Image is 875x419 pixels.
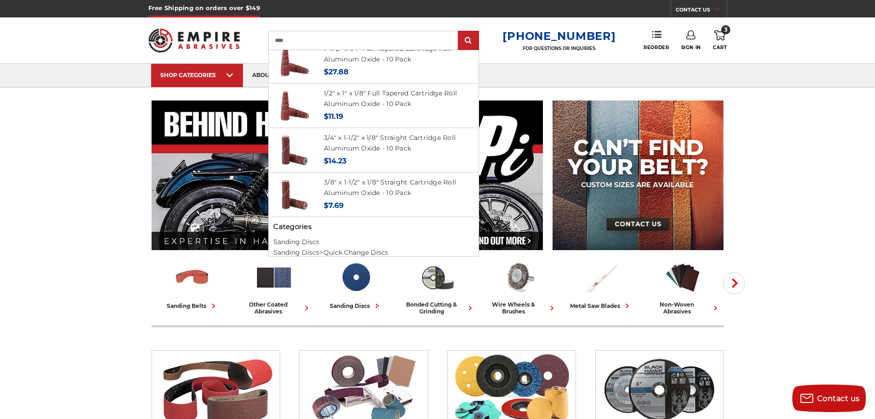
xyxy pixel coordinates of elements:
[644,30,669,50] a: Reorder
[273,248,319,257] a: Sanding Discs
[502,45,615,51] p: FOR QUESTIONS OR INQUIRIES
[279,134,310,166] img: Cartridge Roll 3/4" x 1-1/2" x 1/8" Straight
[644,45,669,50] span: Reorder
[401,258,475,315] a: bonded cutting & grinding
[646,258,720,315] a: non-woven abrasives
[273,222,474,232] h5: Categories
[500,258,538,296] img: Wire Wheels & Brushes
[482,258,557,315] a: wire wheels & brushes
[324,45,452,63] a: 1" x 2" x 1/4" Full Tapered Cartridge Roll Aluminum Oxide - 10 Pack
[817,394,860,403] span: Contact us
[243,64,291,87] a: about us
[279,179,310,210] img: Cartridge Roll 3/8" x 1-1/2" x 1/8" Straight
[713,30,727,50] a: 3 Cart
[459,32,478,50] input: Submit
[324,156,346,165] span: $14.23
[330,301,382,311] div: sanding discs
[269,247,479,258] li: >
[337,258,375,296] img: Sanding Discs
[324,134,456,152] a: 3/4" x 1-1/2" x 1/8" Straight Cartridge Roll Aluminum Oxide - 10 Pack
[792,385,866,412] button: Contact us
[646,301,720,315] div: non-woven abrasives
[324,89,457,108] a: 1/2" x 1" x 1/8" Full Tapered Cartridge Roll Aluminum Oxide - 10 Pack
[319,258,393,311] a: sanding discs
[324,112,343,121] span: $11.19
[676,5,727,17] a: CONTACT US
[279,90,310,121] img: Cartridge Roll 1/2" x 1" x 1/8" Full Tapered
[713,45,727,50] span: Cart
[570,301,632,311] div: metal saw blades
[582,258,620,296] img: Metal Saw Blades
[273,238,319,246] a: Sanding Discs
[401,301,475,315] div: bonded cutting & grinding
[324,178,456,197] a: 3/8" x 1-1/2" x 1/8" Straight Cartridge Roll Aluminum Oxide - 10 Pack
[160,72,234,78] div: SHOP CATEGORIES
[723,272,745,294] button: Next
[323,248,388,257] a: Quick Change Discs
[418,258,457,296] img: Bonded Cutting & Grinding
[553,101,723,250] img: promo banner for custom belts.
[324,201,344,210] span: $7.69
[155,258,230,311] a: sanding belts
[664,258,702,296] img: Non-woven Abrasives
[279,45,310,77] img: Cartridge Roll 1" x 2" x 1/4" Full Tapered
[564,258,638,311] a: metal saw blades
[502,29,615,43] a: [PHONE_NUMBER]
[482,301,557,315] div: wire wheels & brushes
[324,67,349,76] span: $27.88
[148,22,240,58] img: Empire Abrasives
[167,301,218,311] div: sanding belts
[681,45,701,50] span: Sign In
[721,25,730,34] span: 3
[173,258,211,296] img: Sanding Belts
[152,101,543,250] img: Banner for an interview featuring Horsepower Inc who makes Harley performance upgrades featured o...
[237,258,311,315] a: other coated abrasives
[237,301,311,315] div: other coated abrasives
[255,258,293,296] img: Other Coated Abrasives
